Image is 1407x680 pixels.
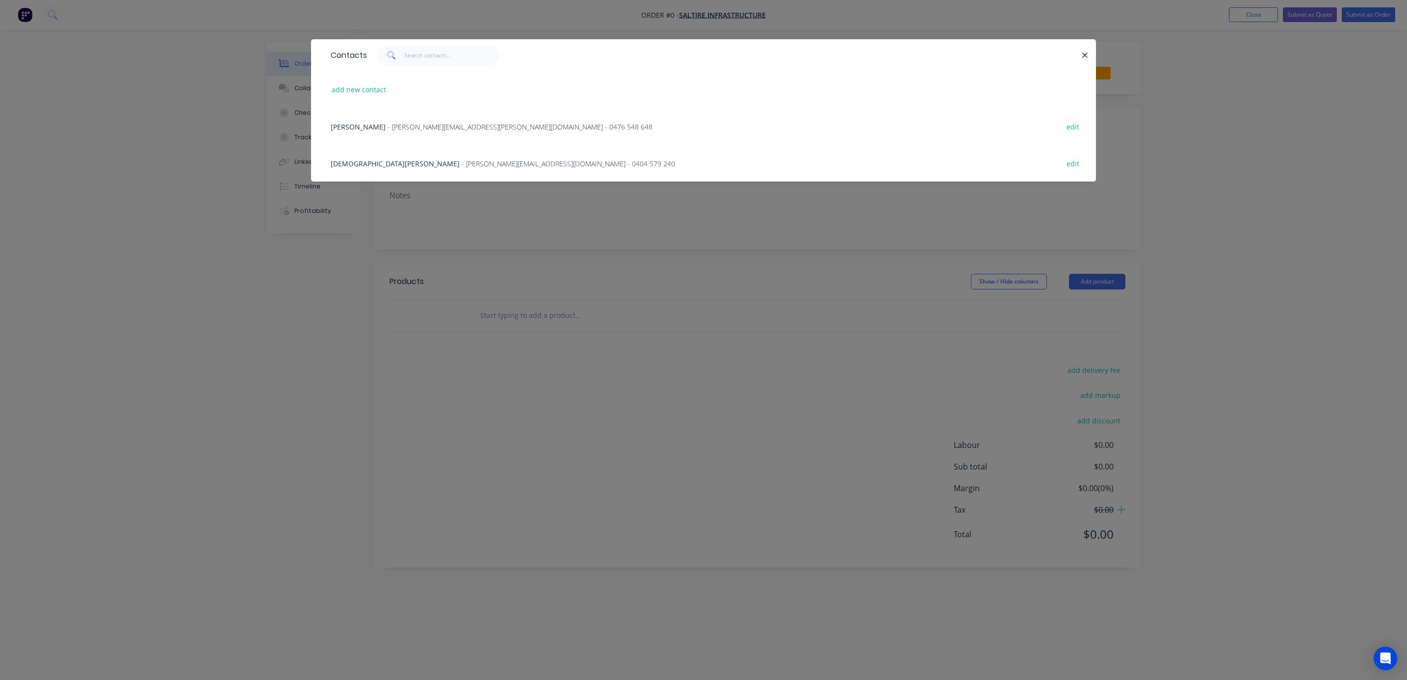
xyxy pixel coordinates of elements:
[462,159,675,168] span: - [PERSON_NAME][EMAIL_ADDRESS][DOMAIN_NAME] - 0404 579 240
[1061,120,1084,133] button: edit
[1374,647,1397,670] div: Open Intercom Messenger
[331,122,386,131] span: [PERSON_NAME]
[326,40,367,71] div: Contacts
[404,46,500,65] input: Search contacts...
[327,83,391,96] button: add new contact
[1061,157,1084,170] button: edit
[388,122,652,131] span: - [PERSON_NAME][EMAIL_ADDRESS][PERSON_NAME][DOMAIN_NAME] - 0476 548 648
[331,159,460,168] span: [DEMOGRAPHIC_DATA][PERSON_NAME]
